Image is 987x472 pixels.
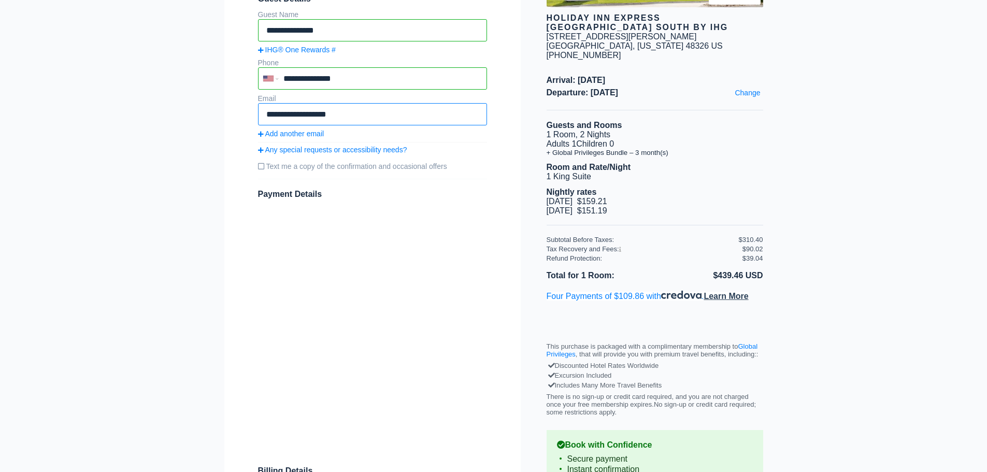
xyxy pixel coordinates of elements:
[547,245,739,253] div: Tax Recovery and Fees:
[547,310,763,321] iframe: PayPal Message 1
[547,51,763,60] div: [PHONE_NUMBER]
[547,269,655,282] li: Total for 1 Room:
[547,197,607,206] span: [DATE] $159.21
[637,41,683,50] span: [US_STATE]
[258,94,276,103] label: Email
[704,292,748,301] span: Learn More
[576,139,614,148] span: Children 0
[258,158,487,175] label: Text me a copy of the confirmation and occasional offers
[547,41,635,50] span: [GEOGRAPHIC_DATA],
[547,292,749,301] a: Four Payments of $109.86 with.Learn More
[258,190,322,198] span: Payment Details
[547,149,763,156] li: + Global Privileges Bundle – 3 month(s)
[557,440,753,450] b: Book with Confidence
[547,188,597,196] b: Nightly rates
[547,401,756,416] span: No sign-up or credit card required; some restrictions apply.
[732,86,763,99] a: Change
[549,361,761,370] div: Discounted Hotel Rates Worldwide
[557,454,753,464] li: Secure payment
[547,163,631,171] b: Room and Rate/Night
[547,13,763,32] div: Holiday Inn Express [GEOGRAPHIC_DATA] South by IHG
[739,236,763,244] div: $310.40
[547,206,607,215] span: [DATE] $151.19
[547,121,622,130] b: Guests and Rooms
[258,146,487,154] a: Any special requests or accessibility needs?
[547,342,763,358] p: This purchase is packaged with a complimentary membership to , that will provide you with premium...
[549,370,761,380] div: Excursion Included
[547,88,763,97] span: Departure: [DATE]
[547,32,697,41] div: [STREET_ADDRESS][PERSON_NAME]
[547,139,763,149] li: Adults 1
[258,46,487,54] a: IHG® One Rewards #
[686,41,709,50] span: 48326
[742,245,763,253] div: $90.02
[258,59,279,67] label: Phone
[547,130,763,139] li: 1 Room, 2 Nights
[258,10,299,19] label: Guest Name
[547,254,742,262] div: Refund Protection:
[547,292,749,301] span: Four Payments of $109.86 with .
[258,130,487,138] a: Add another email
[547,76,763,85] span: Arrival: [DATE]
[547,172,763,181] li: 1 King Suite
[711,41,723,50] span: US
[655,269,763,282] li: $439.46 USD
[256,203,489,455] iframe: Secure payment input frame
[549,380,761,390] div: Includes Many More Travel Benefits
[547,393,763,416] p: There is no sign-up or credit card required, and you are not charged once your free membership ex...
[547,342,758,358] a: Global Privileges
[259,68,281,89] div: United States: +1
[547,236,739,244] div: Subtotal Before Taxes:
[742,254,763,262] div: $39.04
